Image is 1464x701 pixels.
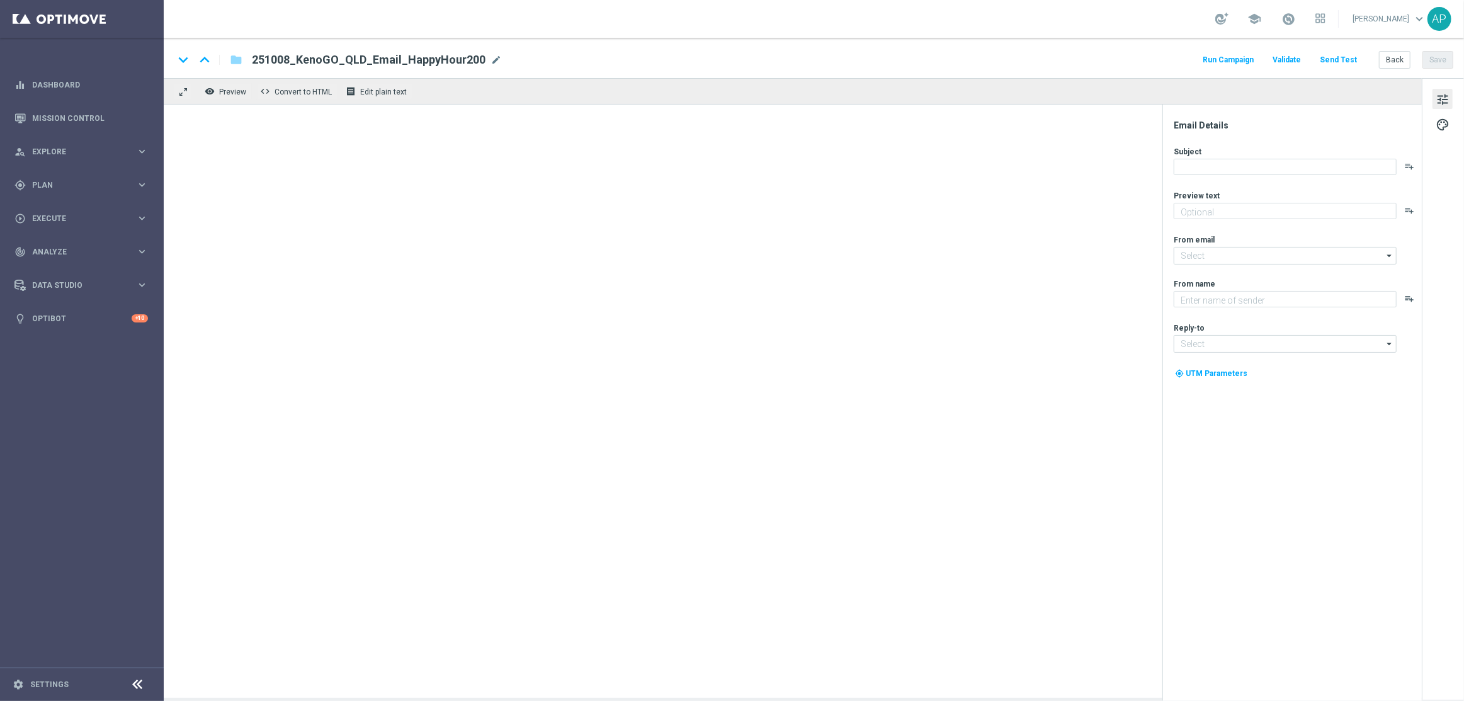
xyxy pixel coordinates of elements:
span: Edit plain text [360,88,407,96]
button: receipt Edit plain text [343,83,412,100]
button: Save [1422,51,1453,69]
i: track_changes [14,246,26,258]
div: +10 [132,314,148,322]
span: tune [1436,91,1450,108]
i: lightbulb [14,313,26,324]
button: tune [1433,89,1453,109]
span: Convert to HTML [275,88,332,96]
i: keyboard_arrow_right [136,279,148,291]
div: Mission Control [14,101,148,135]
a: Settings [30,681,69,688]
button: person_search Explore keyboard_arrow_right [14,147,149,157]
span: Data Studio [32,282,136,289]
a: Dashboard [32,68,148,101]
a: Mission Control [32,101,148,135]
label: Subject [1174,147,1201,157]
div: Plan [14,180,136,191]
div: AP [1427,7,1451,31]
button: playlist_add [1404,205,1414,215]
button: folder [229,50,244,70]
button: code Convert to HTML [257,83,338,100]
button: Mission Control [14,113,149,123]
i: receipt [346,86,356,96]
span: Validate [1273,55,1301,64]
i: equalizer [14,79,26,91]
i: keyboard_arrow_right [136,145,148,157]
span: Plan [32,181,136,189]
span: code [260,86,270,96]
button: track_changes Analyze keyboard_arrow_right [14,247,149,257]
i: arrow_drop_down [1383,336,1396,352]
button: Back [1379,51,1410,69]
i: person_search [14,146,26,157]
span: 251008_KenoGO_QLD_Email_HappyHour200 [252,52,485,67]
i: arrow_drop_down [1383,248,1396,264]
i: gps_fixed [14,180,26,191]
div: Email Details [1174,120,1421,131]
i: keyboard_arrow_right [136,212,148,224]
span: mode_edit [491,54,502,66]
i: keyboard_arrow_up [195,50,214,69]
button: palette [1433,114,1453,134]
button: equalizer Dashboard [14,80,149,90]
button: playlist_add [1404,161,1414,171]
i: my_location [1175,369,1184,378]
span: Analyze [32,248,136,256]
label: Preview text [1174,191,1220,201]
i: folder [230,52,242,67]
div: Explore [14,146,136,157]
button: remove_red_eye Preview [201,83,252,100]
i: keyboard_arrow_down [174,50,193,69]
div: Dashboard [14,68,148,101]
i: keyboard_arrow_right [136,246,148,258]
button: Run Campaign [1201,52,1256,69]
i: keyboard_arrow_right [136,179,148,191]
button: Send Test [1318,52,1359,69]
label: From name [1174,279,1215,289]
a: Optibot [32,302,132,335]
button: gps_fixed Plan keyboard_arrow_right [14,180,149,190]
label: Reply-to [1174,323,1205,333]
input: Select [1174,247,1397,265]
i: settings [13,679,24,690]
button: playlist_add [1404,294,1414,304]
i: play_circle_outline [14,213,26,224]
span: Explore [32,148,136,156]
button: Data Studio keyboard_arrow_right [14,280,149,290]
button: my_location UTM Parameters [1174,367,1249,380]
div: Analyze [14,246,136,258]
span: Preview [219,88,246,96]
label: From email [1174,235,1215,245]
span: Execute [32,215,136,222]
a: [PERSON_NAME]keyboard_arrow_down [1351,9,1427,28]
i: remove_red_eye [205,86,215,96]
button: Validate [1271,52,1303,69]
span: school [1247,12,1261,26]
button: lightbulb Optibot +10 [14,314,149,324]
div: Optibot [14,302,148,335]
span: palette [1436,117,1450,133]
div: Execute [14,213,136,224]
span: keyboard_arrow_down [1412,12,1426,26]
button: play_circle_outline Execute keyboard_arrow_right [14,214,149,224]
span: UTM Parameters [1186,369,1247,378]
input: Select [1174,335,1397,353]
div: Data Studio [14,280,136,291]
